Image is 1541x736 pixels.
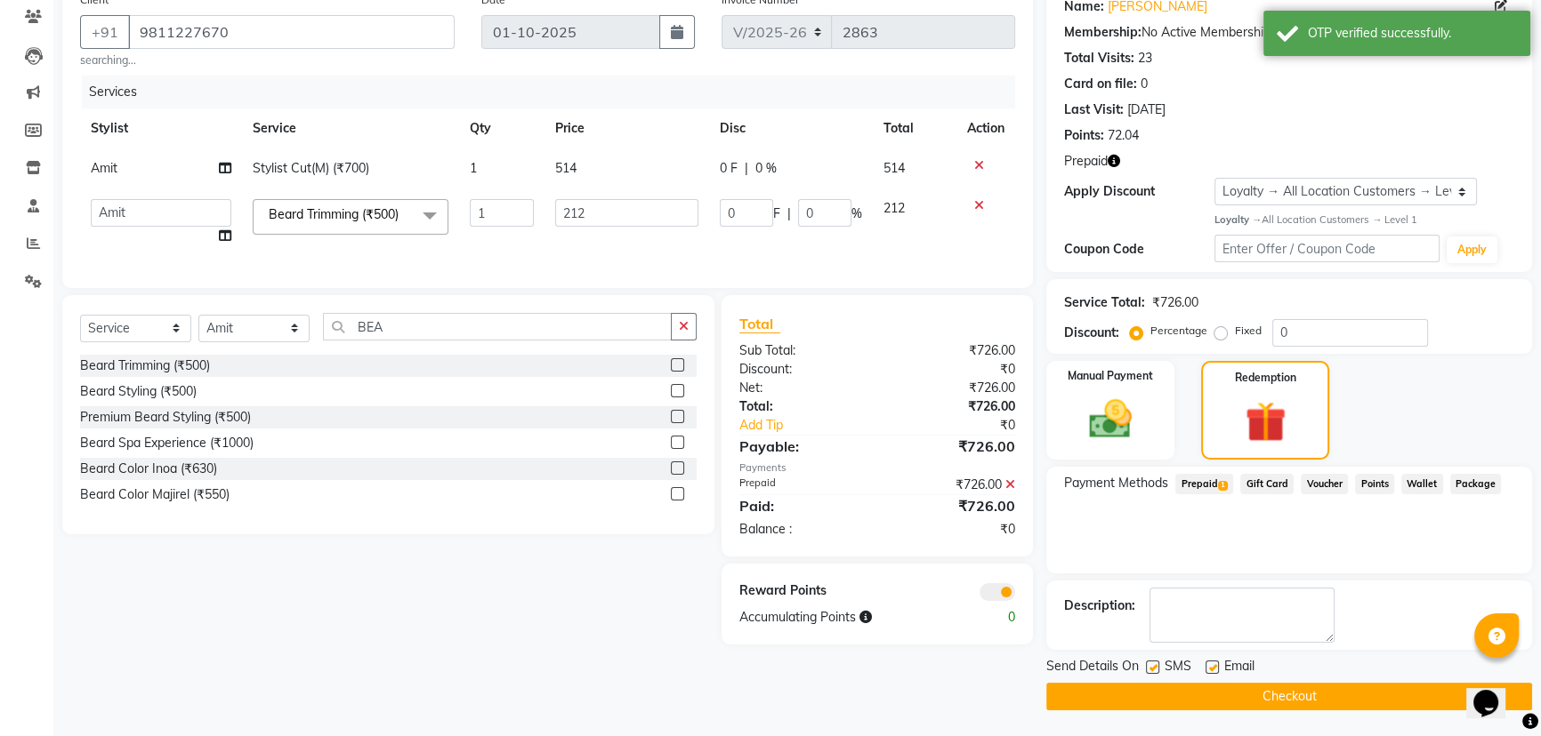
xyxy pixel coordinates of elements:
th: Stylist [80,108,242,148]
strong: Loyalty → [1214,213,1262,226]
img: _gift.svg [1232,396,1299,447]
span: Package [1450,474,1502,494]
span: Payment Methods [1064,474,1168,492]
div: 0 [953,608,1029,627]
div: ₹726.00 [1152,293,1198,312]
div: Beard Color Majirel (₹550) [80,485,230,504]
button: Checkout [1046,683,1532,710]
span: F [773,204,780,223]
div: 0 [1141,75,1148,93]
span: | [745,159,748,178]
span: Prepaid [1064,152,1108,171]
div: 72.04 [1108,126,1139,145]
div: Payable: [726,436,877,457]
div: Paid: [726,495,877,516]
div: Accumulating Points [726,608,954,627]
span: Points [1355,474,1394,494]
div: Beard Trimming (₹500) [80,356,210,375]
span: 514 [883,160,905,176]
div: ₹726.00 [877,379,1029,397]
small: searching... [80,52,455,68]
iframe: chat widget [1466,665,1523,718]
div: Apply Discount [1064,182,1214,201]
label: Fixed [1235,323,1262,339]
div: Discount: [726,360,877,379]
div: Reward Points [726,581,877,601]
div: Beard Spa Experience (₹1000) [80,434,254,452]
a: x [399,206,407,222]
div: Last Visit: [1064,100,1124,119]
input: Search or Scan [323,313,672,340]
div: Coupon Code [1064,240,1214,259]
div: Total Visits: [1064,49,1134,68]
span: SMS [1165,657,1191,679]
div: Payments [739,460,1016,476]
th: Total [873,108,956,148]
img: _cash.svg [1076,395,1145,444]
th: Service [242,108,459,148]
span: Beard Trimming (₹500) [269,206,399,222]
span: 514 [555,160,577,176]
a: Add Tip [726,416,903,435]
div: ₹0 [877,520,1029,539]
div: Premium Beard Styling (₹500) [80,408,251,427]
span: Stylist Cut(M) (₹700) [253,160,369,176]
div: OTP verified successfully. [1308,24,1517,43]
div: Beard Color Inoa (₹630) [80,460,217,478]
div: Description: [1064,596,1135,615]
div: ₹0 [877,360,1029,379]
label: Manual Payment [1068,368,1153,384]
div: [DATE] [1127,100,1166,119]
div: ₹726.00 [877,341,1029,360]
span: Email [1224,657,1255,679]
span: Voucher [1301,474,1348,494]
div: ₹726.00 [877,397,1029,416]
th: Qty [459,108,545,148]
div: Beard Styling (₹500) [80,382,197,401]
button: Apply [1447,236,1497,263]
span: Send Details On [1046,657,1139,679]
div: Prepaid [726,476,877,494]
div: Card on file: [1064,75,1137,93]
div: No Active Membership [1064,23,1514,42]
span: 1 [470,160,477,176]
div: Points: [1064,126,1104,145]
span: Prepaid [1175,474,1233,494]
th: Disc [709,108,873,148]
div: Net: [726,379,877,397]
span: Gift Card [1240,474,1294,494]
div: All Location Customers → Level 1 [1214,212,1514,228]
span: 212 [883,200,905,216]
span: % [851,204,862,223]
span: | [787,204,791,223]
div: Service Total: [1064,293,1145,312]
span: 0 % [755,159,777,178]
label: Percentage [1150,323,1207,339]
input: Enter Offer / Coupon Code [1214,235,1440,262]
div: Balance : [726,520,877,539]
label: Redemption [1235,370,1296,386]
div: 23 [1138,49,1152,68]
span: 0 F [720,159,738,178]
div: ₹726.00 [877,476,1029,494]
div: ₹0 [902,416,1029,435]
div: Membership: [1064,23,1142,42]
div: ₹726.00 [877,436,1029,457]
span: 1 [1218,481,1228,492]
th: Action [956,108,1015,148]
div: Sub Total: [726,341,877,360]
span: Total [739,315,780,333]
div: Total: [726,397,877,416]
span: Amit [91,160,117,176]
div: Services [82,76,1029,108]
div: ₹726.00 [877,495,1029,516]
button: +91 [80,15,130,49]
th: Price [545,108,709,148]
span: Wallet [1401,474,1443,494]
div: Discount: [1064,324,1119,342]
input: Search by Name/Mobile/Email/Code [128,15,455,49]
